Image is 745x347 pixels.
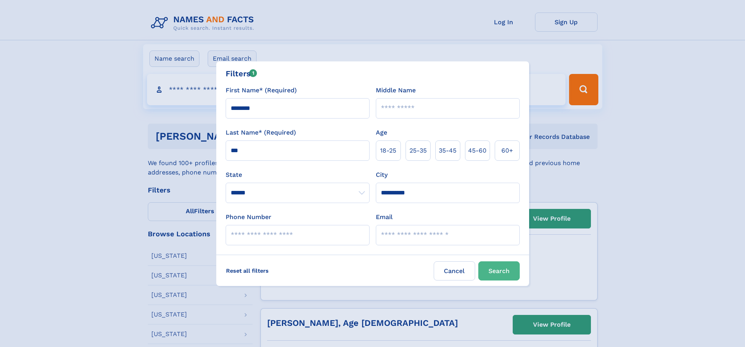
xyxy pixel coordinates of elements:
span: 25‑35 [409,146,427,155]
label: Phone Number [226,212,271,222]
span: 45‑60 [468,146,486,155]
label: Email [376,212,393,222]
label: Cancel [434,261,475,280]
label: Middle Name [376,86,416,95]
label: First Name* (Required) [226,86,297,95]
span: 60+ [501,146,513,155]
label: Reset all filters [221,261,274,280]
label: Age [376,128,387,137]
button: Search [478,261,520,280]
label: City [376,170,388,180]
div: Filters [226,68,257,79]
label: State [226,170,370,180]
label: Last Name* (Required) [226,128,296,137]
span: 18‑25 [380,146,396,155]
span: 35‑45 [439,146,456,155]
